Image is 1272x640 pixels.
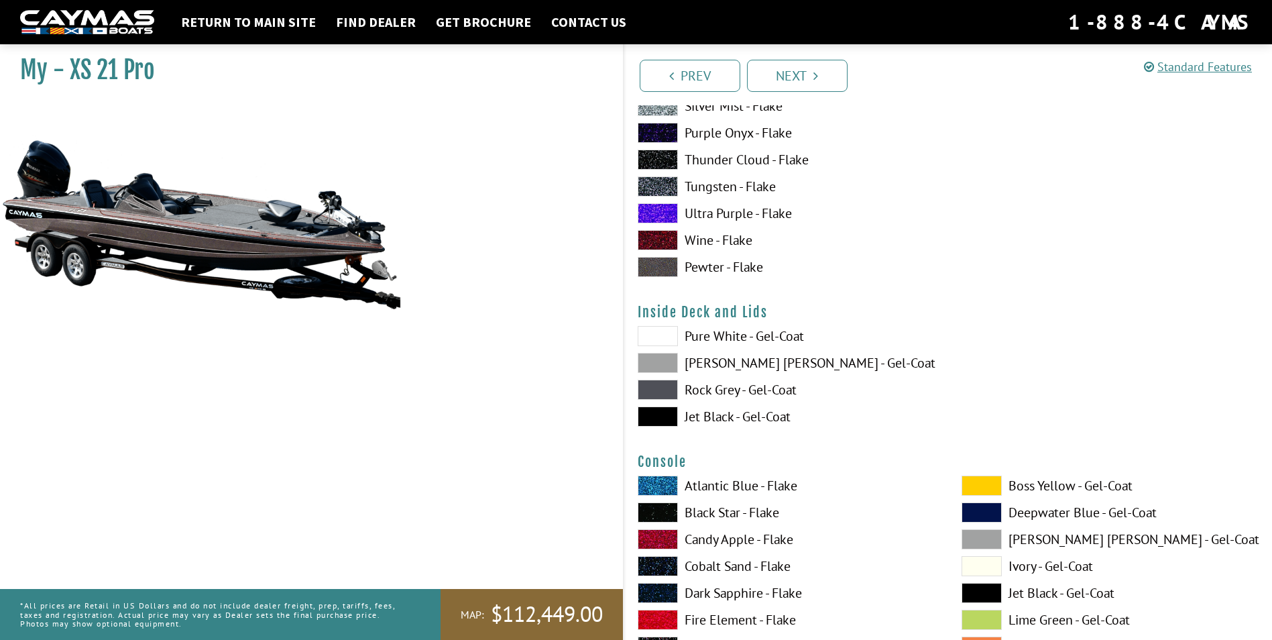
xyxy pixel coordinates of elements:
label: Boss Yellow - Gel-Coat [962,476,1259,496]
label: Ivory - Gel-Coat [962,556,1259,576]
a: Prev [640,60,740,92]
a: Next [747,60,848,92]
a: Find Dealer [329,13,422,31]
label: Deepwater Blue - Gel-Coat [962,502,1259,523]
h4: Inside Deck and Lids [638,304,1259,321]
span: MAP: [461,608,484,622]
label: Pure White - Gel-Coat [638,326,935,346]
span: $112,449.00 [491,600,603,629]
label: [PERSON_NAME] [PERSON_NAME] - Gel-Coat [638,353,935,373]
a: MAP:$112,449.00 [441,589,623,640]
h4: Console [638,454,1259,470]
p: *All prices are Retail in US Dollars and do not include dealer freight, prep, tariffs, fees, taxe... [20,594,410,635]
h1: My - XS 21 Pro [20,55,589,85]
label: Cobalt Sand - Flake [638,556,935,576]
a: Return to main site [174,13,323,31]
label: Pewter - Flake [638,257,935,277]
a: Contact Us [544,13,633,31]
label: Fire Element - Flake [638,610,935,630]
a: Get Brochure [429,13,538,31]
label: Rock Grey - Gel-Coat [638,380,935,400]
label: Purple Onyx - Flake [638,123,935,143]
label: Tungsten - Flake [638,176,935,197]
label: Dark Sapphire - Flake [638,583,935,603]
label: Wine - Flake [638,230,935,250]
label: [PERSON_NAME] [PERSON_NAME] - Gel-Coat [962,529,1259,549]
label: Thunder Cloud - Flake [638,150,935,170]
label: Black Star - Flake [638,502,935,523]
label: Jet Black - Gel-Coat [962,583,1259,603]
label: Candy Apple - Flake [638,529,935,549]
label: Silver Mist - Flake [638,96,935,116]
label: Atlantic Blue - Flake [638,476,935,496]
label: Jet Black - Gel-Coat [638,407,935,427]
a: Standard Features [1144,59,1252,74]
div: 1-888-4CAYMAS [1068,7,1252,37]
img: white-logo-c9c8dbefe5ff5ceceb0f0178aa75bf4bb51f6bca0971e226c86eb53dfe498488.png [20,10,154,35]
label: Lime Green - Gel-Coat [962,610,1259,630]
label: Ultra Purple - Flake [638,203,935,223]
